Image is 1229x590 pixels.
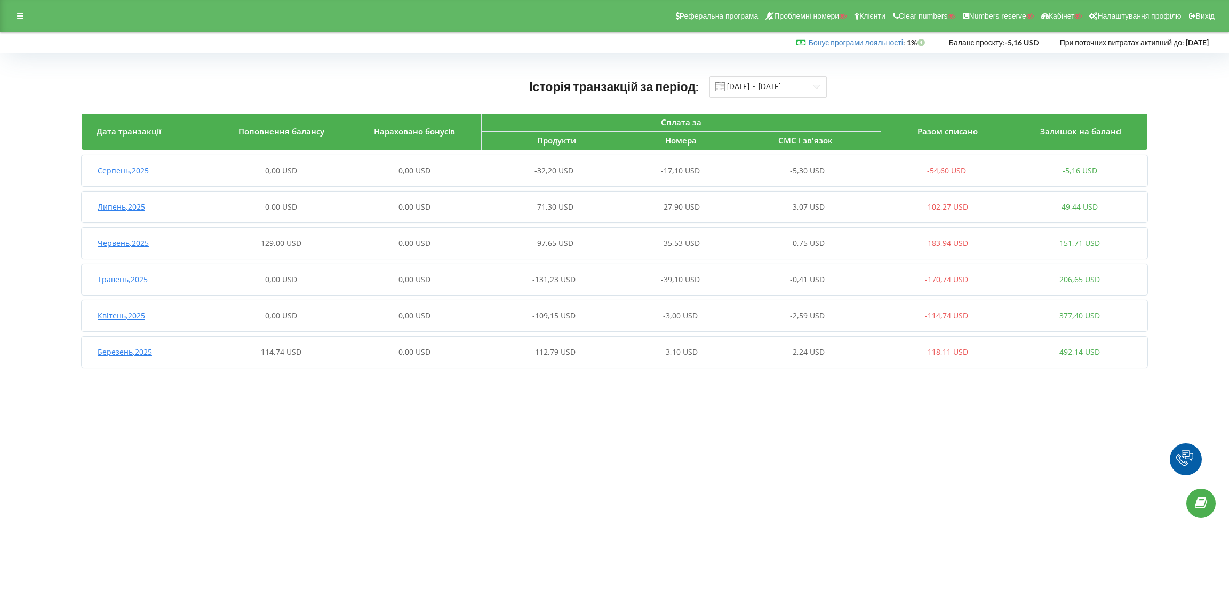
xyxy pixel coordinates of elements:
[925,274,968,284] span: -170,74 USD
[529,79,699,94] span: Історія транзакцій за період:
[1097,12,1181,20] span: Налаштування профілю
[534,238,573,248] span: -97,65 USD
[534,165,573,176] span: -32,20 USD
[774,12,839,20] span: Проблемні номери
[663,310,698,321] span: -3,00 USD
[778,135,833,146] span: СМС і зв'язок
[265,274,297,284] span: 0,00 USD
[98,310,145,321] span: Квітень , 2025
[661,274,700,284] span: -39,10 USD
[398,165,430,176] span: 0,00 USD
[969,12,1026,20] span: Numbers reserve
[532,274,576,284] span: -131,23 USD
[398,310,430,321] span: 0,00 USD
[790,238,825,248] span: -0,75 USD
[398,238,430,248] span: 0,00 USD
[925,310,968,321] span: -114,74 USD
[790,347,825,357] span: -2,24 USD
[398,274,430,284] span: 0,00 USD
[97,126,161,137] span: Дата транзакції
[265,165,297,176] span: 0,00 USD
[663,347,698,357] span: -3,10 USD
[661,238,700,248] span: -35,53 USD
[1060,38,1184,47] span: При поточних витратах активний до:
[1196,12,1215,20] span: Вихід
[398,347,430,357] span: 0,00 USD
[98,238,149,248] span: Червень , 2025
[537,135,576,146] span: Продукти
[534,202,573,212] span: -71,30 USD
[374,126,455,137] span: Нараховано бонусів
[907,38,928,47] strong: 1%
[790,202,825,212] span: -3,07 USD
[1040,126,1122,137] span: Залишок на балансі
[265,310,297,321] span: 0,00 USD
[809,38,903,47] a: Бонус програми лояльності
[1059,274,1100,284] span: 206,65 USD
[661,117,701,127] span: Сплата за
[790,274,825,284] span: -0,41 USD
[398,202,430,212] span: 0,00 USD
[917,126,978,137] span: Разом списано
[925,202,968,212] span: -102,27 USD
[98,274,148,284] span: Травень , 2025
[98,165,149,176] span: Серпень , 2025
[859,12,885,20] span: Клієнти
[1063,165,1097,176] span: -5,16 USD
[925,238,968,248] span: -183,94 USD
[1062,202,1098,212] span: 49,44 USD
[238,126,324,137] span: Поповнення балансу
[261,238,301,248] span: 129,00 USD
[661,202,700,212] span: -27,90 USD
[98,202,145,212] span: Липень , 2025
[927,165,966,176] span: -54,60 USD
[1005,38,1039,47] strong: -5,16 USD
[790,165,825,176] span: -5,30 USD
[680,12,759,20] span: Реферальна програма
[1059,310,1100,321] span: 377,40 USD
[265,202,297,212] span: 0,00 USD
[809,38,905,47] span: :
[532,347,576,357] span: -112,79 USD
[925,347,968,357] span: -118,11 USD
[1186,38,1209,47] strong: [DATE]
[665,135,697,146] span: Номера
[1049,12,1075,20] span: Кабінет
[790,310,825,321] span: -2,59 USD
[949,38,1005,47] span: Баланс проєкту:
[899,12,948,20] span: Clear numbers
[1059,347,1100,357] span: 492,14 USD
[532,310,576,321] span: -109,15 USD
[98,347,152,357] span: Березень , 2025
[1059,238,1100,248] span: 151,71 USD
[661,165,700,176] span: -17,10 USD
[261,347,301,357] span: 114,74 USD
